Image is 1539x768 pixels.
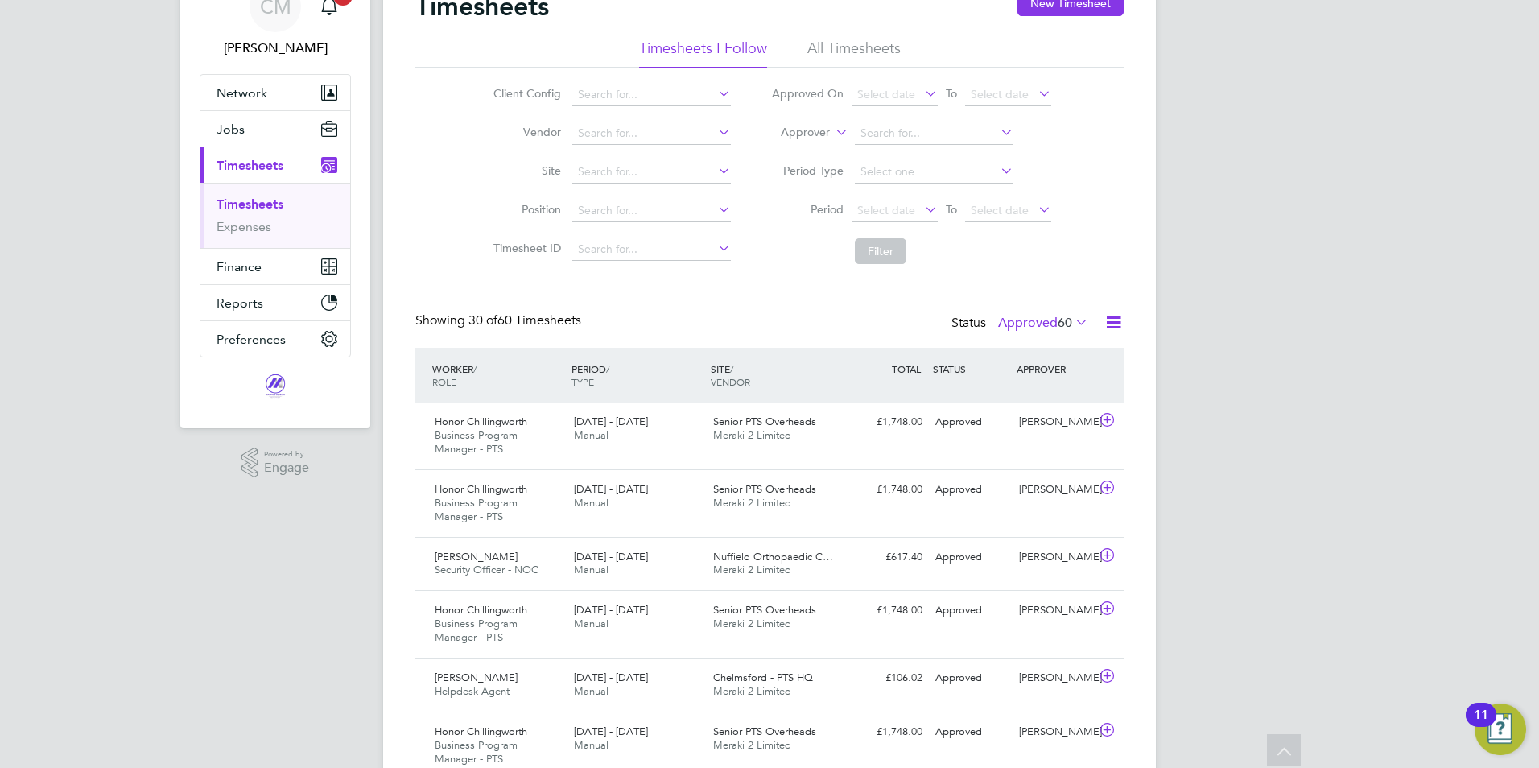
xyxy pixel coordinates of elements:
[435,482,527,496] span: Honor Chillingworth
[845,477,929,503] div: £1,748.00
[713,482,816,496] span: Senior PTS Overheads
[468,312,497,328] span: 30 of
[574,496,609,510] span: Manual
[639,39,767,68] li: Timesheets I Follow
[730,362,733,375] span: /
[435,684,510,698] span: Helpdesk Agent
[432,375,456,388] span: ROLE
[574,684,609,698] span: Manual
[489,163,561,178] label: Site
[1013,409,1096,436] div: [PERSON_NAME]
[572,161,731,184] input: Search for...
[200,183,350,248] div: Timesheets
[1013,354,1096,383] div: APPROVER
[264,374,287,399] img: magnussearch-logo-retina.png
[572,200,731,222] input: Search for...
[574,563,609,576] span: Manual
[857,203,915,217] span: Select date
[713,684,791,698] span: Meraki 2 Limited
[217,295,263,311] span: Reports
[489,125,561,139] label: Vendor
[713,428,791,442] span: Meraki 2 Limited
[217,85,267,101] span: Network
[217,122,245,137] span: Jobs
[998,315,1088,331] label: Approved
[711,375,750,388] span: VENDOR
[264,448,309,461] span: Powered by
[929,719,1013,745] div: Approved
[200,249,350,284] button: Finance
[855,238,906,264] button: Filter
[713,415,816,428] span: Senior PTS Overheads
[489,202,561,217] label: Position
[435,428,518,456] span: Business Program Manager - PTS
[1013,665,1096,692] div: [PERSON_NAME]
[845,665,929,692] div: £106.02
[435,725,527,738] span: Honor Chillingworth
[771,86,844,101] label: Approved On
[435,603,527,617] span: Honor Chillingworth
[574,617,609,630] span: Manual
[1013,719,1096,745] div: [PERSON_NAME]
[1474,715,1488,736] div: 11
[217,196,283,212] a: Timesheets
[929,354,1013,383] div: STATUS
[713,738,791,752] span: Meraki 2 Limited
[574,482,648,496] span: [DATE] - [DATE]
[489,86,561,101] label: Client Config
[567,354,707,396] div: PERIOD
[435,496,518,523] span: Business Program Manager - PTS
[435,738,518,766] span: Business Program Manager - PTS
[435,550,518,564] span: [PERSON_NAME]
[713,617,791,630] span: Meraki 2 Limited
[941,199,962,220] span: To
[428,354,567,396] div: WORKER
[574,550,648,564] span: [DATE] - [DATE]
[574,603,648,617] span: [DATE] - [DATE]
[200,75,350,110] button: Network
[415,312,584,329] div: Showing
[713,563,791,576] span: Meraki 2 Limited
[971,87,1029,101] span: Select date
[241,448,310,478] a: Powered byEngage
[713,725,816,738] span: Senior PTS Overheads
[200,147,350,183] button: Timesheets
[845,409,929,436] div: £1,748.00
[1013,597,1096,624] div: [PERSON_NAME]
[574,428,609,442] span: Manual
[200,321,350,357] button: Preferences
[929,544,1013,571] div: Approved
[606,362,609,375] span: /
[713,496,791,510] span: Meraki 2 Limited
[1013,477,1096,503] div: [PERSON_NAME]
[892,362,921,375] span: TOTAL
[929,597,1013,624] div: Approved
[845,544,929,571] div: £617.40
[807,39,901,68] li: All Timesheets
[857,87,915,101] span: Select date
[574,725,648,738] span: [DATE] - [DATE]
[929,409,1013,436] div: Approved
[855,161,1013,184] input: Select one
[435,415,527,428] span: Honor Chillingworth
[200,285,350,320] button: Reports
[217,158,283,173] span: Timesheets
[707,354,846,396] div: SITE
[489,241,561,255] label: Timesheet ID
[572,84,731,106] input: Search for...
[713,671,813,684] span: Chelmsford - PTS HQ
[572,238,731,261] input: Search for...
[574,671,648,684] span: [DATE] - [DATE]
[845,597,929,624] div: £1,748.00
[200,39,351,58] span: Casey Manton
[971,203,1029,217] span: Select date
[941,83,962,104] span: To
[435,563,538,576] span: Security Officer - NOC
[713,550,833,564] span: Nuffield Orthopaedic C…
[264,461,309,475] span: Engage
[855,122,1013,145] input: Search for...
[1475,704,1526,755] button: Open Resource Center, 11 new notifications
[217,259,262,275] span: Finance
[574,415,648,428] span: [DATE] - [DATE]
[200,374,351,399] a: Go to home page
